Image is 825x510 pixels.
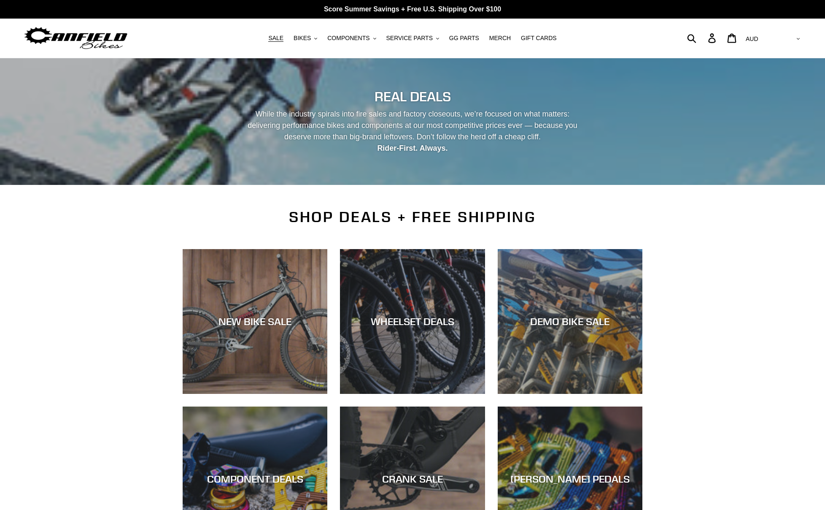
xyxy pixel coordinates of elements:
div: WHEELSET DEALS [340,315,485,328]
input: Search [692,29,713,47]
img: Canfield Bikes [23,25,129,52]
h2: SHOP DEALS + FREE SHIPPING [183,208,642,226]
button: SERVICE PARTS [382,33,443,44]
div: NEW BIKE SALE [183,315,327,328]
span: GIFT CARDS [521,35,557,42]
h2: REAL DEALS [183,89,642,105]
span: COMPONENTS [327,35,369,42]
div: DEMO BIKE SALE [498,315,642,328]
a: WHEELSET DEALS [340,249,485,394]
a: NEW BIKE SALE [183,249,327,394]
div: CRANK SALE [340,473,485,485]
div: [PERSON_NAME] PEDALS [498,473,642,485]
span: SALE [268,35,283,42]
div: COMPONENT DEALS [183,473,327,485]
a: GG PARTS [445,33,483,44]
button: BIKES [289,33,321,44]
span: SERVICE PARTS [386,35,432,42]
a: MERCH [485,33,515,44]
a: SALE [264,33,288,44]
span: BIKES [294,35,311,42]
a: DEMO BIKE SALE [498,249,642,394]
strong: Rider-First. Always. [377,144,448,152]
p: While the industry spirals into fire sales and factory closeouts, we’re focused on what matters: ... [240,109,585,154]
a: GIFT CARDS [517,33,561,44]
span: GG PARTS [449,35,479,42]
button: COMPONENTS [323,33,380,44]
span: MERCH [489,35,511,42]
